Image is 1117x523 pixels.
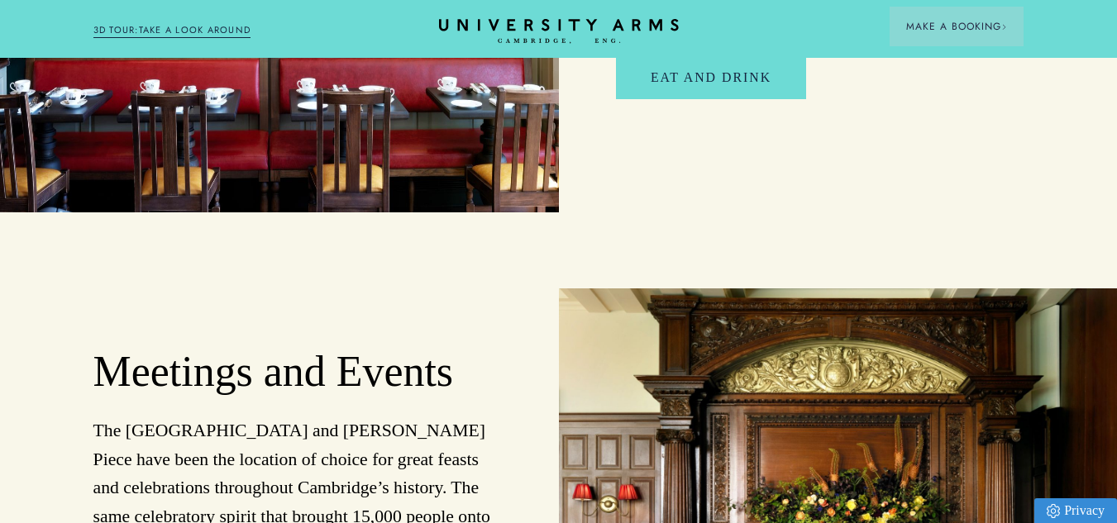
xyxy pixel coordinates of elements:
[439,19,679,45] a: Home
[1047,504,1060,518] img: Privacy
[890,7,1024,46] button: Make a BookingArrow icon
[1034,498,1117,523] a: Privacy
[616,56,806,98] a: Eat and Drink
[93,23,251,38] a: 3D TOUR:TAKE A LOOK AROUND
[906,19,1007,34] span: Make a Booking
[1001,24,1007,30] img: Arrow icon
[93,345,502,397] h2: Meetings and Events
